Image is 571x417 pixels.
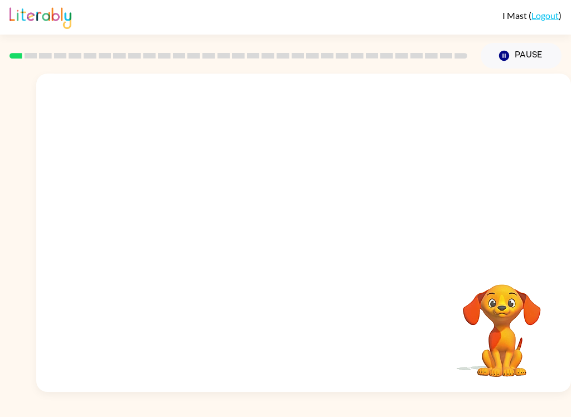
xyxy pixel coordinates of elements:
a: Logout [531,10,559,21]
video: Your browser must support playing .mp4 files to use Literably. Please try using another browser. [446,267,558,379]
span: I Mast [502,10,529,21]
div: ( ) [502,10,562,21]
img: Literably [9,4,71,29]
button: Pause [481,43,562,69]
